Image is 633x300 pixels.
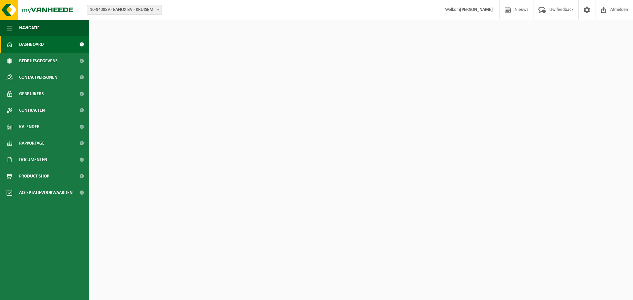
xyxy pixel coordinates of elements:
span: Contactpersonen [19,69,57,86]
span: 10-940889 - EANOX BV - KRUISEM [87,5,162,14]
span: Acceptatievoorwaarden [19,184,73,201]
span: Dashboard [19,36,44,53]
span: Navigatie [19,20,40,36]
span: Product Shop [19,168,49,184]
span: Gebruikers [19,86,44,102]
span: Kalender [19,119,40,135]
span: Rapportage [19,135,45,151]
span: Contracten [19,102,45,119]
span: Documenten [19,151,47,168]
strong: [PERSON_NAME] [460,7,493,12]
span: Bedrijfsgegevens [19,53,58,69]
